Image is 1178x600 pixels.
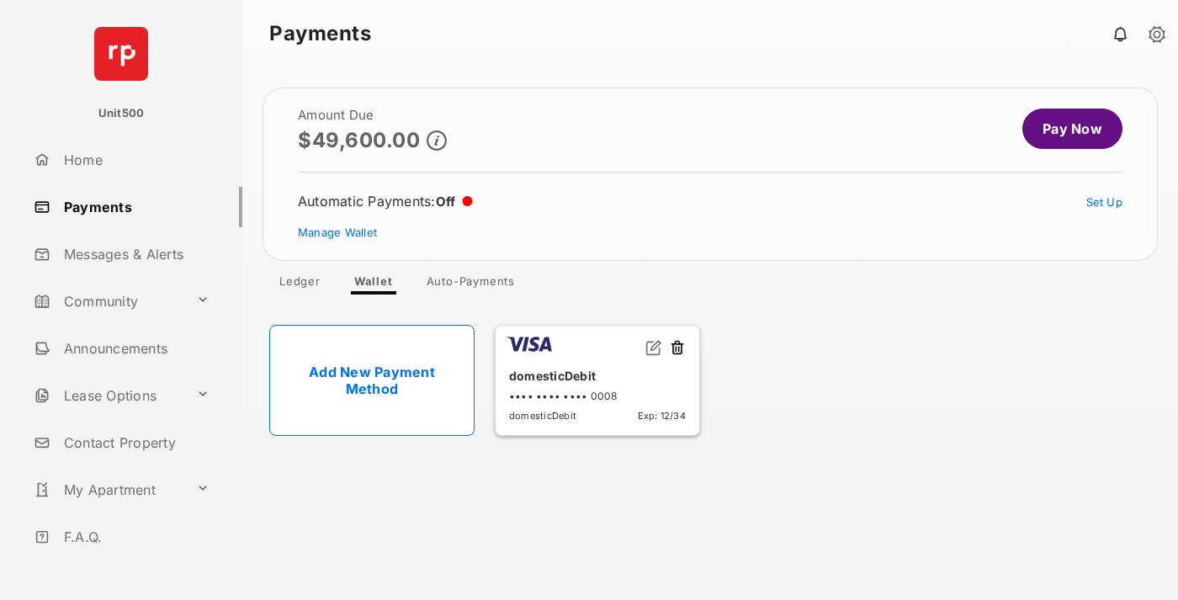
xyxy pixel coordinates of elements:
a: Home [27,140,242,180]
a: Manage Wallet [298,226,377,239]
a: Ledger [266,274,334,295]
a: Payments [27,187,242,227]
img: svg+xml;base64,PHN2ZyB2aWV3Qm94PSIwIDAgMjQgMjQiIHdpZHRoPSIxNiIgaGVpZ2h0PSIxNiIgZmlsbD0ibm9uZSIgeG... [645,339,662,356]
a: My Apartment [27,470,189,510]
div: domesticDebit [509,362,686,390]
a: Contact Property [27,422,242,463]
div: Automatic Payments : [298,193,473,210]
a: Wallet [341,274,406,295]
a: Announcements [27,328,242,369]
a: Lease Options [27,375,189,416]
p: Unit500 [98,105,145,122]
span: Off [436,194,456,210]
a: F.A.Q. [27,517,242,557]
div: •••• •••• •••• 0008 [509,390,686,402]
p: $49,600.00 [298,129,420,151]
a: Messages & Alerts [27,234,242,274]
a: Auto-Payments [413,274,528,295]
a: Community [27,281,189,321]
img: svg+xml;base64,PHN2ZyB4bWxucz0iaHR0cDovL3d3dy53My5vcmcvMjAwMC9zdmciIHdpZHRoPSI2NCIgaGVpZ2h0PSI2NC... [94,27,148,81]
a: Set Up [1086,195,1123,209]
span: domesticDebit [509,410,576,422]
h2: Amount Due [298,109,447,122]
strong: Payments [269,24,371,44]
a: Add New Payment Method [269,325,475,436]
span: Exp: 12/34 [638,410,686,422]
